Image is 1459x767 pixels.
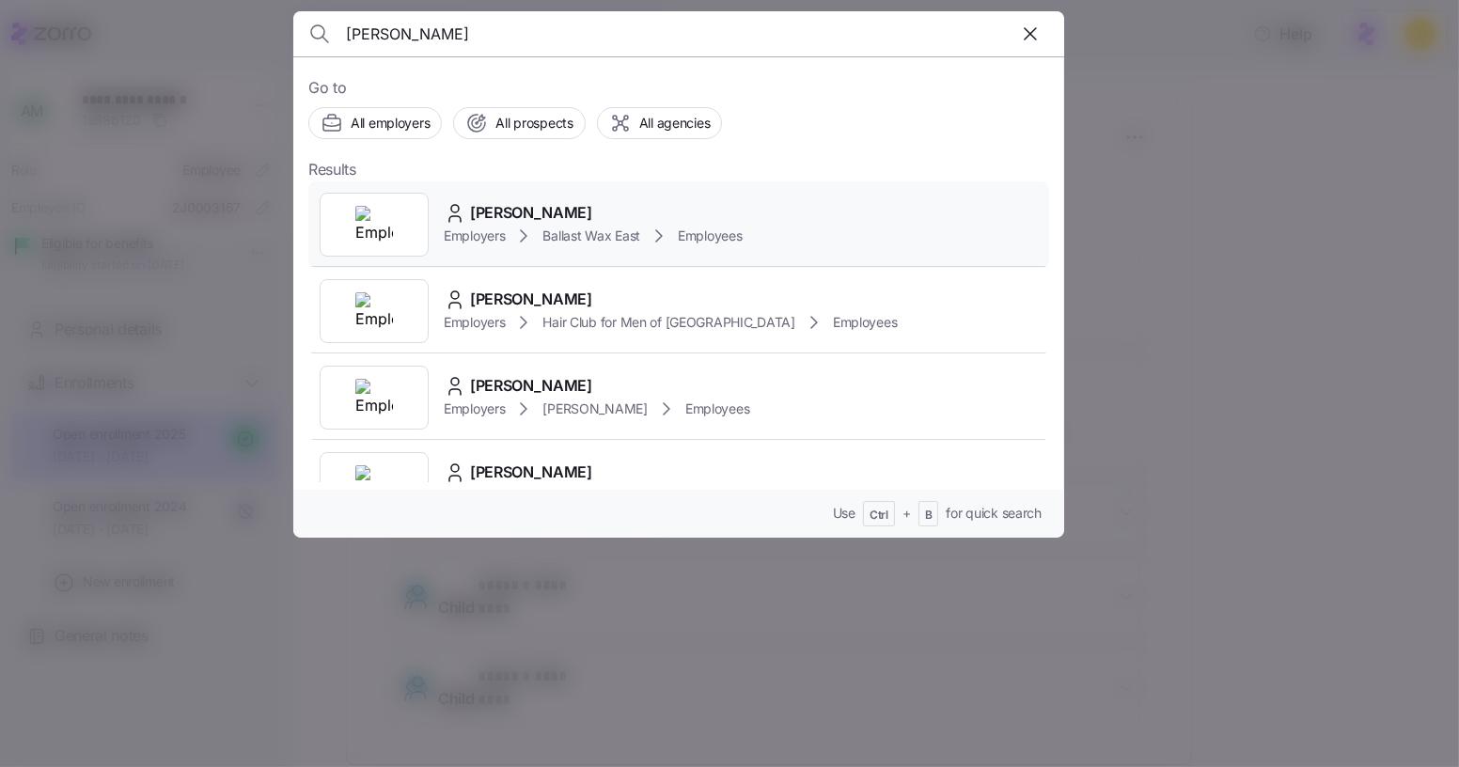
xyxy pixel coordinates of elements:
span: [PERSON_NAME] [470,201,592,225]
img: Employer logo [355,465,393,503]
span: Employees [833,313,897,332]
span: [PERSON_NAME] [470,461,592,484]
span: Use [833,504,855,523]
span: [PERSON_NAME] [470,288,592,311]
span: Results [308,158,356,181]
span: Hair Club for Men of [GEOGRAPHIC_DATA] [542,313,794,332]
span: Ctrl [870,508,888,524]
span: Employers [444,227,505,245]
span: [PERSON_NAME] [470,374,592,398]
span: B [925,508,933,524]
span: [PERSON_NAME] [542,399,647,418]
span: All employers [351,114,430,133]
span: Employees [678,227,742,245]
span: Employers [444,313,505,332]
span: All agencies [639,114,711,133]
span: Employers [444,399,505,418]
span: All prospects [495,114,573,133]
button: All employers [308,107,442,139]
span: Ballast Wax East [542,227,640,245]
img: Employer logo [355,292,393,330]
img: Employer logo [355,379,393,416]
span: + [902,504,911,523]
span: for quick search [946,504,1042,523]
span: Employees [685,399,749,418]
span: Go to [308,76,1049,100]
img: Employer logo [355,206,393,243]
button: All agencies [597,107,723,139]
button: All prospects [453,107,585,139]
